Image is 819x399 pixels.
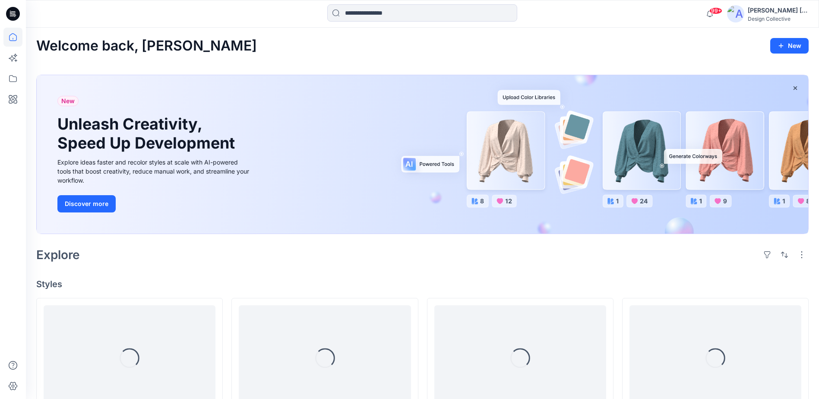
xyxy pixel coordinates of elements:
h4: Styles [36,279,809,289]
div: Explore ideas faster and recolor styles at scale with AI-powered tools that boost creativity, red... [57,158,252,185]
button: Discover more [57,195,116,212]
div: [PERSON_NAME] [PERSON_NAME] [748,5,808,16]
h2: Welcome back, [PERSON_NAME] [36,38,257,54]
div: Design Collective [748,16,808,22]
span: New [61,96,75,106]
a: Discover more [57,195,252,212]
h1: Unleash Creativity, Speed Up Development [57,115,239,152]
span: 99+ [709,7,722,14]
img: avatar [727,5,744,22]
h2: Explore [36,248,80,262]
button: New [770,38,809,54]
